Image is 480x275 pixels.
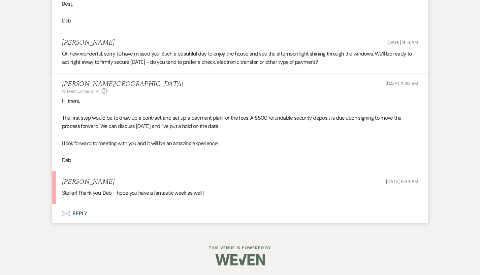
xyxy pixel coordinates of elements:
[62,156,418,165] p: Deb
[62,114,418,131] p: The first step would be to draw up a contract and set up a payment plan for the fees. A $500 refu...
[387,39,418,45] span: [DATE] 9:13 AM
[62,89,94,94] span: to: Event Contacts
[62,39,114,47] h5: [PERSON_NAME]
[62,80,183,88] h5: [PERSON_NAME][GEOGRAPHIC_DATA]
[62,88,100,94] button: to: Event Contacts
[62,17,418,25] p: Deb
[62,50,418,66] p: Oh how wonderful, sorry to have missed you! Such a beautiful day to enjoy the house and see the a...
[386,81,418,87] span: [DATE] 9:25 AM
[386,178,418,184] span: [DATE] 9:33 AM
[62,178,114,186] h5: [PERSON_NAME]
[52,204,428,223] button: Reply
[62,189,418,197] p: Stellar! Thank you, Deb - hope you have a fantastic week as well!
[62,97,418,105] p: Hi there,
[215,248,265,271] img: Weven Logo
[62,139,418,148] p: I look forward to meeting with you and it will be an amazing experience!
